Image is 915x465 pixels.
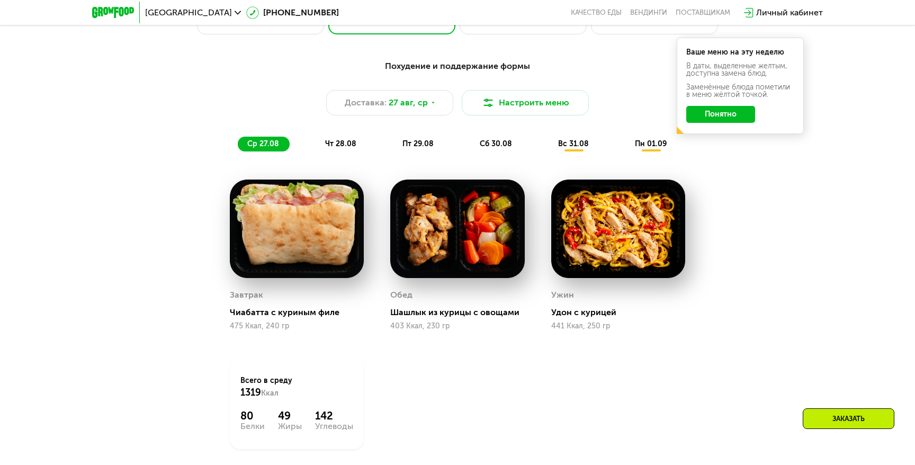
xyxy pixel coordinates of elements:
[230,307,372,318] div: Чиабатта с куриным филе
[325,139,356,148] span: чт 28.08
[390,287,412,303] div: Обед
[345,96,387,109] span: Доставка:
[462,90,589,115] button: Настроить меню
[686,49,794,56] div: Ваше меню на эту неделю
[247,139,279,148] span: ср 27.08
[480,139,512,148] span: сб 30.08
[261,389,279,398] span: Ккал
[145,8,232,17] span: [GEOGRAPHIC_DATA]
[240,375,353,399] div: Всего в среду
[278,422,302,431] div: Жиры
[630,8,667,17] a: Вендинги
[390,322,524,330] div: 403 Ккал, 230 гр
[144,60,771,73] div: Похудение и поддержание формы
[558,139,589,148] span: вс 31.08
[315,422,353,431] div: Углеводы
[686,84,794,99] div: Заменённые блюда пометили в меню жёлтой точкой.
[246,6,339,19] a: [PHONE_NUMBER]
[676,8,730,17] div: поставщикам
[230,287,263,303] div: Завтрак
[389,96,428,109] span: 27 авг, ср
[315,409,353,422] div: 142
[240,387,261,398] span: 1319
[240,422,265,431] div: Белки
[635,139,667,148] span: пн 01.09
[803,408,894,429] div: Заказать
[402,139,434,148] span: пт 29.08
[551,287,574,303] div: Ужин
[551,307,694,318] div: Удон с курицей
[240,409,265,422] div: 80
[571,8,622,17] a: Качество еды
[390,307,533,318] div: Шашлык из курицы с овощами
[278,409,302,422] div: 49
[686,62,794,77] div: В даты, выделенные желтым, доступна замена блюд.
[756,6,823,19] div: Личный кабинет
[686,106,755,123] button: Понятно
[551,322,685,330] div: 441 Ккал, 250 гр
[230,322,364,330] div: 475 Ккал, 240 гр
